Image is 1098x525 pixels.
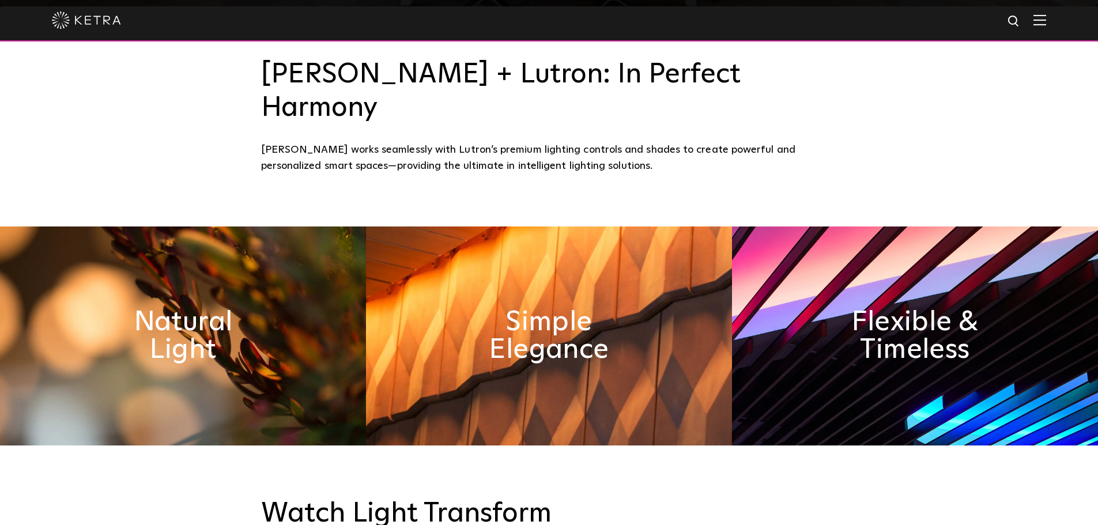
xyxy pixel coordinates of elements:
img: simple_elegance [366,226,732,445]
div: [PERSON_NAME] works seamlessly with Lutron’s premium lighting controls and shades to create power... [261,142,837,175]
h2: Simple Elegance [462,308,635,364]
img: flexible_timeless_ketra [732,226,1098,445]
img: ketra-logo-2019-white [52,12,121,29]
h2: Natural Light [96,308,269,364]
img: Hamburger%20Nav.svg [1033,14,1046,25]
h3: [PERSON_NAME] + Lutron: In Perfect Harmony [261,58,837,124]
h2: Flexible & Timeless [828,308,1001,364]
img: search icon [1007,14,1021,29]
